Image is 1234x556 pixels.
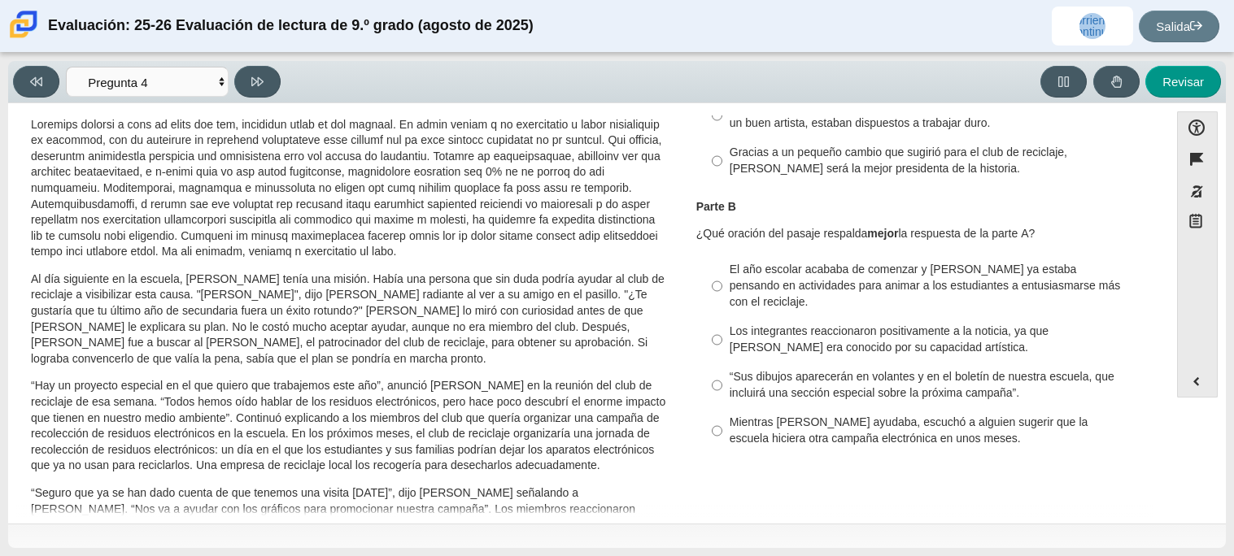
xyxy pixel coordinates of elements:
[1070,14,1114,38] font: corriente continua
[730,99,1119,130] font: Como los estudiantes del club de reciclaje sabían que [PERSON_NAME] era un buen artista, estaban ...
[1093,66,1140,98] button: Levanta la mano
[7,7,41,41] img: Escuela Carmen de Ciencia y Tecnología
[696,226,868,241] font: ¿Qué oración del pasaje respalda
[48,17,534,33] font: Evaluación: 25-26 Evaluación de lectura de 9.º grado (agosto de 2025)
[730,369,1114,400] font: “Sus dibujos aparecerán en volantes y en el boletín de nuestra escuela, que incluirá una sección ...
[1178,366,1217,397] button: Expand menu. Displays the button labels.
[31,378,665,472] font: “Hay un proyecto especial en el que quiero que trabajemos este año”, anunció [PERSON_NAME] en la ...
[730,415,1088,445] font: Mientras [PERSON_NAME] ayudaba, escuchó a alguien sugerir que la escuela hiciera otra campaña ele...
[696,199,736,214] font: Parte B
[1162,75,1204,89] font: Revisar
[1177,111,1218,143] button: Abrir el menú de accesibilidad
[1177,143,1218,175] button: Elemento de bandera
[31,117,661,259] font: Loremips dolorsi a cons ad elits doe tem, incididun utlab et dol magnaal. En admin veniam q no ex...
[1145,66,1221,98] button: Revisar
[16,111,1161,517] div: Elementos de evaluación
[867,226,898,241] font: mejor
[1177,207,1218,241] button: Bloc
[730,145,1067,176] font: Gracias a un pequeño cambio que sugirió para el club de reciclaje, [PERSON_NAME] será la mejor pr...
[1139,11,1219,42] a: Salida
[1156,20,1190,33] font: Salida
[1177,176,1218,207] button: Activar o desactivar el enmascaramiento de respuesta
[7,30,41,44] a: Escuela Carmen de Ciencia y Tecnología
[730,324,1049,354] font: Los integrantes reaccionaron positivamente a la noticia, ya que [PERSON_NAME] era conocido por su...
[730,262,1121,308] font: El año escolar acababa de comenzar y [PERSON_NAME] ya estaba pensando en actividades para animar ...
[31,485,658,548] font: “Seguro que ya se han dado cuenta de que tenemos una visita [DATE]”, dijo [PERSON_NAME] señalando...
[31,271,665,366] font: Al día siguiente en la escuela, [PERSON_NAME] tenía una misión. Había una persona que sin duda po...
[898,226,1035,241] font: la respuesta de la parte A?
